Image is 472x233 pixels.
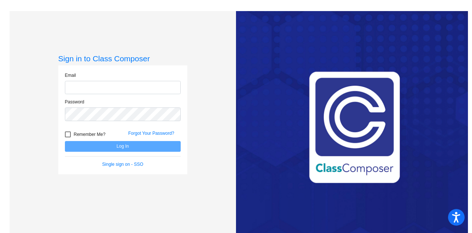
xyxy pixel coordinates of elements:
[58,54,187,63] h3: Sign in to Class Composer
[65,141,181,152] button: Log In
[74,130,105,139] span: Remember Me?
[128,131,174,136] a: Forgot Your Password?
[65,99,84,105] label: Password
[65,72,76,79] label: Email
[102,162,143,167] a: Single sign on - SSO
